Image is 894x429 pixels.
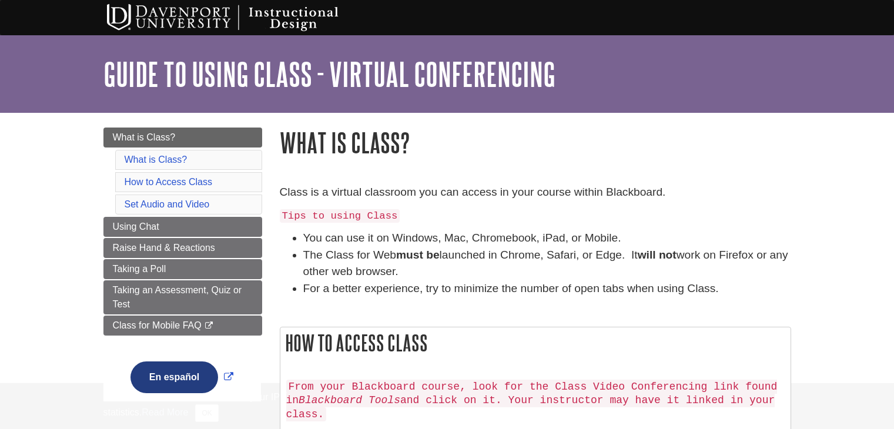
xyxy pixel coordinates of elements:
[280,128,791,157] h1: What is Class?
[113,243,215,253] span: Raise Hand & Reactions
[303,280,791,297] li: For a better experience, try to minimize the number of open tabs when using Class.
[103,280,262,314] a: Taking an Assessment, Quiz or Test
[130,361,218,393] button: En español
[125,199,210,209] a: Set Audio and Video
[125,155,187,165] a: What is Class?
[280,209,400,223] code: Tips to using Class
[286,380,778,422] code: From your Blackboard course, look for the Class Video Conferencing link found in and click on it....
[103,238,262,258] a: Raise Hand & Reactions
[103,128,262,148] a: What is Class?
[103,217,262,237] a: Using Chat
[113,222,159,232] span: Using Chat
[396,249,440,261] strong: must be
[103,259,262,279] a: Taking a Poll
[103,316,262,336] a: Class for Mobile FAQ
[299,394,400,406] em: Blackboard Tools
[113,264,166,274] span: Taking a Poll
[113,320,202,330] span: Class for Mobile FAQ
[280,184,791,201] p: Class is a virtual classroom you can access in your course within Blackboard.
[128,372,236,382] a: Link opens in new window
[113,285,242,309] span: Taking an Assessment, Quiz or Test
[303,230,791,247] li: You can use it on Windows, Mac, Chromebook, iPad, or Mobile.
[280,327,791,358] h2: How to Access Class
[204,322,214,330] i: This link opens in a new window
[125,177,212,187] a: How to Access Class
[103,56,555,92] a: Guide to Using Class - Virtual Conferencing
[303,247,791,281] li: The Class for Web launched in Chrome, Safari, or Edge. It work on Firefox or any other web browser.
[98,3,380,32] img: Davenport University Instructional Design
[113,132,176,142] span: What is Class?
[103,128,262,413] div: Guide Page Menu
[638,249,677,261] strong: will not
